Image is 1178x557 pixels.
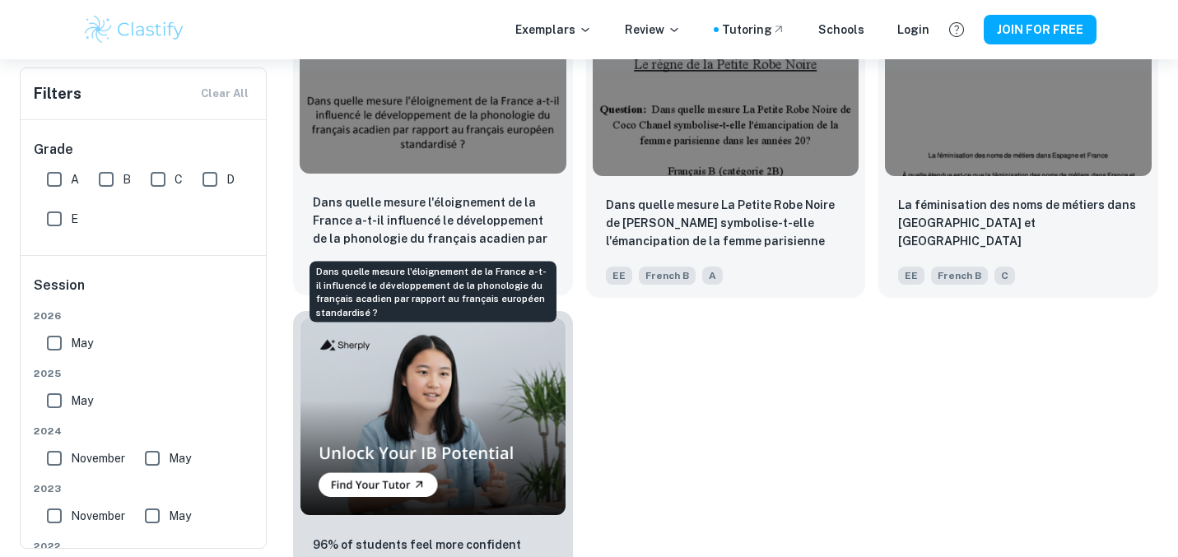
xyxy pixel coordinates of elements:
[984,15,1097,44] button: JOIN FOR FREE
[82,13,187,46] img: Clastify logo
[310,262,556,323] div: Dans quelle mesure l'éloignement de la France a-t-il influencé le développement de la phonologie ...
[722,21,785,39] a: Tutoring
[34,539,254,554] span: 2022
[818,21,864,39] a: Schools
[34,424,254,439] span: 2024
[34,82,81,105] h6: Filters
[300,318,566,516] img: Thumbnail
[313,193,553,249] p: Dans quelle mesure l'éloignement de la France a-t-il influencé le développement de la phonologie ...
[515,21,592,39] p: Exemplars
[34,366,254,381] span: 2025
[34,140,254,160] h6: Grade
[175,170,183,188] span: C
[625,21,681,39] p: Review
[34,481,254,496] span: 2023
[606,196,846,252] p: Dans quelle mesure La Petite Robe Noire de Coco Chanel symbolise-t-elle l'émancipation de la femm...
[943,16,971,44] button: Help and Feedback
[994,267,1015,285] span: C
[169,449,191,467] span: May
[169,507,191,525] span: May
[931,267,988,285] span: French B
[34,276,254,309] h6: Session
[897,21,929,39] a: Login
[606,267,632,285] span: EE
[71,170,79,188] span: A
[71,334,93,352] span: May
[34,309,254,323] span: 2026
[71,507,125,525] span: November
[71,449,125,467] span: November
[71,392,93,410] span: May
[702,267,723,285] span: A
[226,170,235,188] span: D
[898,196,1138,250] p: La féminisation des noms de métiers dans Espagne et France
[123,170,131,188] span: B
[898,267,924,285] span: EE
[71,210,78,228] span: E
[639,267,696,285] span: French B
